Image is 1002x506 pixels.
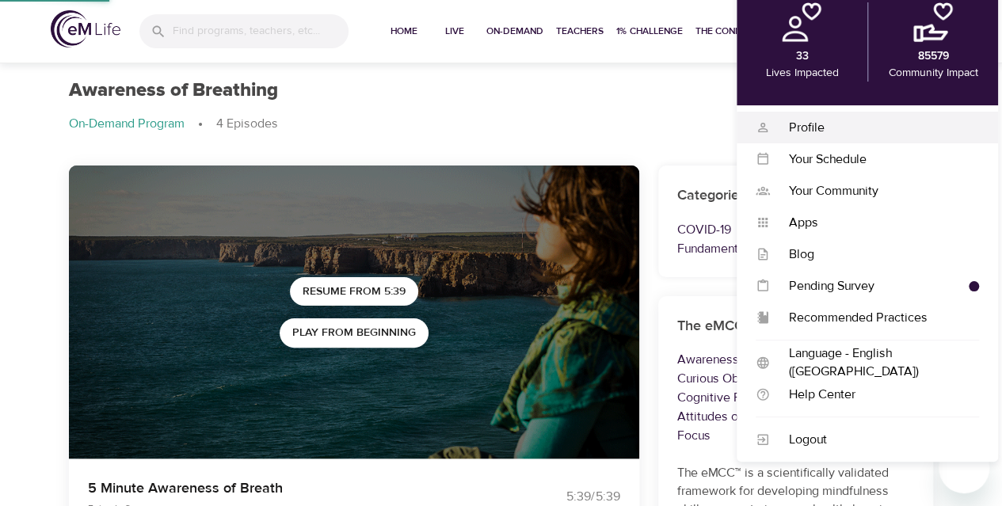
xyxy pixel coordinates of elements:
iframe: Button to launch messaging window [939,443,989,493]
div: 5:39 / 5:39 [501,488,620,506]
div: Help Center [770,386,979,404]
div: Apps [770,214,979,232]
img: community.png [913,2,953,42]
button: Play from beginning [280,318,429,348]
div: Blog [770,245,979,264]
p: 4 Episodes [216,115,278,133]
span: Play from beginning [292,323,416,343]
p: 5 Minute Awareness of Breath [88,477,482,499]
span: 1% Challenge [616,23,683,40]
div: Recommended Practices [770,309,979,327]
div: Profile [770,119,979,137]
span: Teachers [556,23,604,40]
span: On-Demand [486,23,543,40]
img: logo [51,10,120,48]
div: Pending Survey [770,277,969,295]
p: On-Demand Program [69,115,185,133]
span: Resume from 5:39 [303,282,406,302]
nav: breadcrumb [69,115,934,134]
p: 85579 [917,48,948,65]
div: Your Community [770,182,979,200]
p: Fundamental Practices [677,239,915,258]
p: Cognitive Flexibility [677,388,915,407]
p: COVID-19 [677,220,915,239]
p: Focus [677,426,915,445]
span: The Connection [695,23,775,40]
div: Logout [770,431,979,449]
p: Community Impact [888,65,977,82]
div: Language - English ([GEOGRAPHIC_DATA]) [770,344,979,381]
h1: Awareness of Breathing [69,79,278,102]
span: Live [436,23,474,40]
p: Lives Impacted [765,65,838,82]
p: Awareness [677,350,915,369]
span: Home [385,23,423,40]
p: Attitudes of Mindfulness [677,407,915,426]
h6: Categories [677,185,915,207]
p: 33 [795,48,808,65]
button: Resume from 5:39 [290,277,418,306]
div: Your Schedule [770,150,979,169]
input: Find programs, teachers, etc... [173,14,349,48]
img: personal.png [782,2,821,42]
p: Curious Observation [677,369,915,388]
h6: The eMCC™ Skills [677,315,915,338]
